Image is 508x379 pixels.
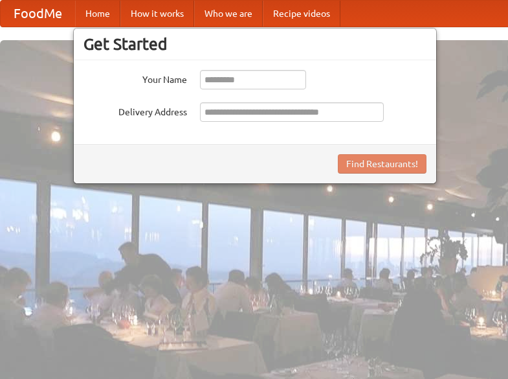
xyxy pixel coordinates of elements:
[1,1,75,27] a: FoodMe
[338,154,426,174] button: Find Restaurants!
[83,102,187,119] label: Delivery Address
[120,1,194,27] a: How it works
[263,1,340,27] a: Recipe videos
[83,34,426,54] h3: Get Started
[75,1,120,27] a: Home
[83,70,187,86] label: Your Name
[194,1,263,27] a: Who we are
